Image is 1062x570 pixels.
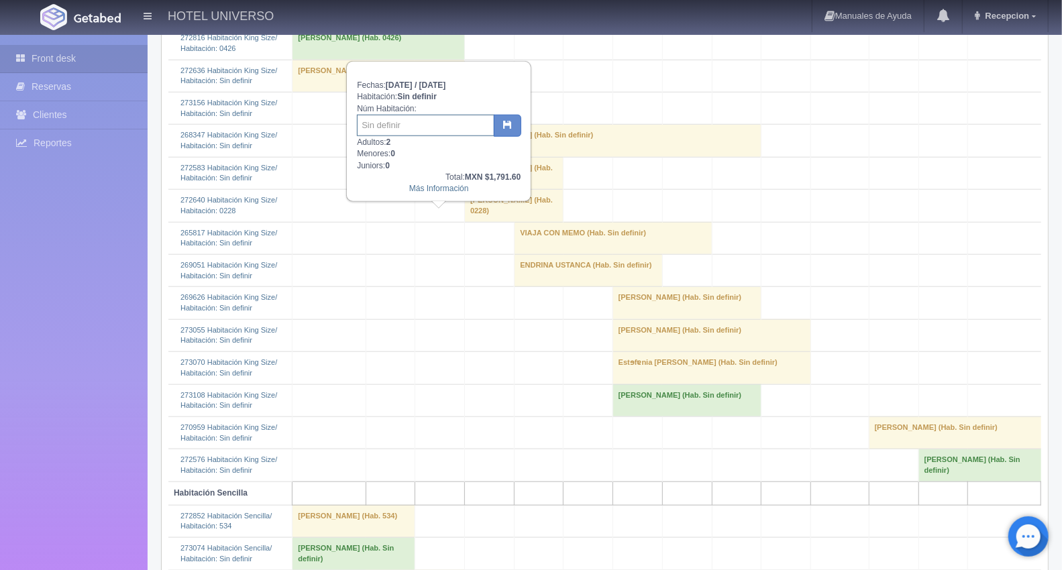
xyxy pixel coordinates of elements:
h4: HOTEL UNIVERSO [168,7,274,23]
td: [PERSON_NAME] (Hab. 0228) [465,190,564,222]
a: Más Información [409,184,469,193]
a: 273156 Habitación King Size/Habitación: Sin definir [180,99,277,117]
a: 272636 Habitación King Size/Habitación: Sin definir [180,66,277,85]
td: VIAJA CON MEMO (Hab. Sin definir) [515,222,712,254]
a: 268347 Habitación King Size/Habitación: Sin definir [180,131,277,150]
td: [PERSON_NAME] (Hab. 0426) [293,27,465,60]
b: 2 [386,137,391,147]
a: 272852 Habitación Sencilla/Habitación: 534 [180,512,272,530]
a: 273074 Habitación Sencilla/Habitación: Sin definir [180,544,272,563]
a: 273055 Habitación King Size/Habitación: Sin definir [180,326,277,345]
a: 273070 Habitación King Size/Habitación: Sin definir [180,358,277,377]
td: [PERSON_NAME] (Hab. Sin definir) [465,125,761,157]
b: 0 [385,161,390,170]
b: MXN $1,791.60 [465,172,521,182]
td: [PERSON_NAME] (Hab. Sin definir) [918,449,1041,481]
a: 272816 Habitación King Size/Habitación: 0426 [180,34,277,52]
a: 273108 Habitación King Size/Habitación: Sin definir [180,391,277,410]
td: [PERSON_NAME] (Hab. Sin definir) [613,319,811,351]
b: Sin definir [397,92,437,101]
a: 272640 Habitación King Size/Habitación: 0228 [180,196,277,215]
td: Estɘfɐnia [PERSON_NAME] (Hab. Sin definir) [613,352,811,384]
a: 269626 Habitación King Size/Habitación: Sin definir [180,293,277,312]
td: [PERSON_NAME] (Hab. Sin definir) [293,60,465,92]
span: Recepcion [982,11,1030,21]
a: 272583 Habitación King Size/Habitación: Sin definir [180,164,277,182]
div: Fechas: Habitación: Núm Habitación: Adultos: Menores: Juniors: [348,62,530,201]
a: 272576 Habitación King Size/Habitación: Sin definir [180,455,277,474]
img: Getabed [40,4,67,30]
td: [PERSON_NAME] (Hab. Sin definir) [613,384,761,416]
img: Getabed [74,13,121,23]
td: [PERSON_NAME] (Hab. Sin definir) [869,416,1041,449]
a: 265817 Habitación King Size/Habitación: Sin definir [180,229,277,247]
a: 270959 Habitación King Size/Habitación: Sin definir [180,423,277,442]
input: Sin definir [357,115,494,136]
b: [DATE] / [DATE] [386,80,446,90]
td: ENDRINA USTANCA (Hab. Sin definir) [515,254,663,286]
div: Total: [357,172,521,183]
td: [PERSON_NAME] (Hab. Sin definir) [293,538,415,570]
a: 269051 Habitación King Size/Habitación: Sin definir [180,261,277,280]
td: [PERSON_NAME] (Hab. Sin definir) [613,287,761,319]
b: 0 [390,149,395,158]
td: [PERSON_NAME] (Hab. 534) [293,505,415,537]
b: Habitación Sencilla [174,488,248,498]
